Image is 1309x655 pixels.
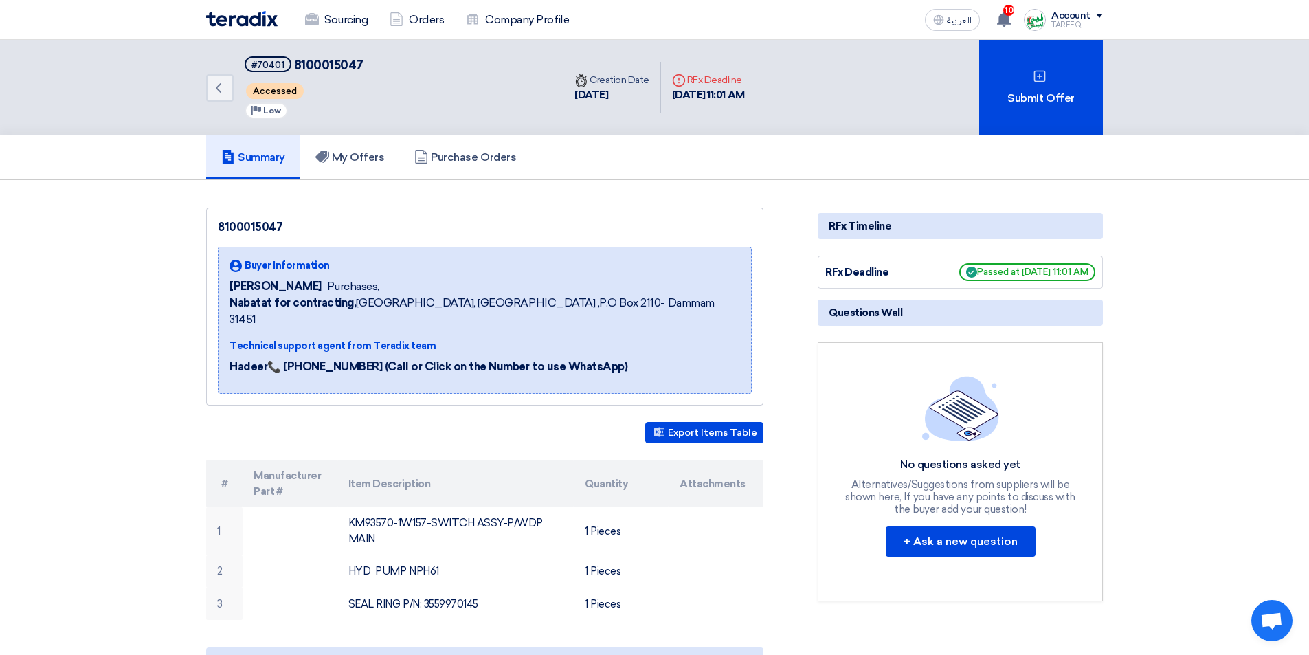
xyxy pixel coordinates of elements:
[844,458,1077,472] div: No questions asked yet
[825,265,928,280] div: RFx Deadline
[959,263,1095,281] span: Passed at [DATE] 11:01 AM
[337,507,574,555] td: KM93570-1W157-SWITCH ASSY-P/WDP MAIN
[669,460,763,507] th: Attachments
[574,87,649,103] div: [DATE]
[379,5,455,35] a: Orders
[230,296,356,309] b: Nabatat for contracting,
[294,5,379,35] a: Sourcing
[206,555,243,588] td: 2
[294,58,363,73] span: 8100015047
[245,56,363,74] h5: 8100015047
[300,135,400,179] a: My Offers
[1024,9,1046,31] img: Screenshot___1727703618088.png
[574,73,649,87] div: Creation Date
[672,73,745,87] div: RFx Deadline
[399,135,531,179] a: Purchase Orders
[925,9,980,31] button: العربية
[221,151,285,164] h5: Summary
[218,219,752,236] div: 8100015047
[1051,10,1090,22] div: Account
[672,87,745,103] div: [DATE] 11:01 AM
[979,40,1103,135] div: Submit Offer
[206,588,243,620] td: 3
[574,507,669,555] td: 1 Pieces
[844,478,1077,515] div: Alternatives/Suggestions from suppliers will be shown here, If you have any points to discuss wit...
[337,555,574,588] td: HYD PUMP NPH61
[230,360,627,373] strong: Hadeer📞 [PHONE_NUMBER] (Call or Click on the Number to use WhatsApp)
[327,278,379,295] span: Purchases,
[230,278,322,295] span: [PERSON_NAME]
[337,460,574,507] th: Item Description
[230,339,740,353] div: Technical support agent from Teradix team
[886,526,1036,557] button: + Ask a new question
[574,588,669,620] td: 1 Pieces
[206,135,300,179] a: Summary
[574,555,669,588] td: 1 Pieces
[414,151,516,164] h5: Purchase Orders
[645,422,763,443] button: Export Items Table
[245,258,330,273] span: Buyer Information
[1051,21,1103,29] div: TAREEQ
[206,11,278,27] img: Teradix logo
[1003,5,1014,16] span: 10
[246,83,304,99] span: Accessed
[251,60,284,69] div: #70401
[230,295,740,328] span: [GEOGRAPHIC_DATA], [GEOGRAPHIC_DATA] ,P.O Box 2110- Dammam 31451
[263,106,281,115] span: Low
[829,305,902,320] span: Questions Wall
[455,5,580,35] a: Company Profile
[574,460,669,507] th: Quantity
[206,460,243,507] th: #
[922,376,999,441] img: empty_state_list.svg
[818,213,1103,239] div: RFx Timeline
[243,460,337,507] th: Manufacturer Part #
[947,16,972,25] span: العربية
[206,507,243,555] td: 1
[1251,600,1293,641] div: Open chat
[315,151,385,164] h5: My Offers
[337,588,574,620] td: SEAL RING P/N: 3559970145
